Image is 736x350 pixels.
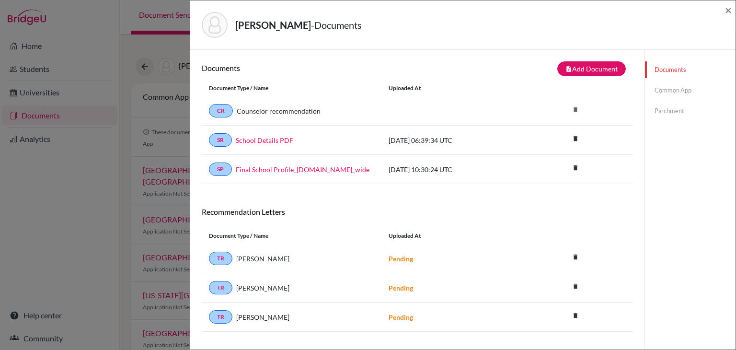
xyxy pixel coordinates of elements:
[568,310,583,323] a: delete
[389,284,413,292] strong: Pending
[645,82,736,99] a: Common App
[202,84,381,93] div: Document Type / Name
[381,135,525,145] div: [DATE] 06:39:34 UTC
[389,255,413,263] strong: Pending
[568,102,583,117] i: delete
[202,207,633,216] h6: Recommendation Letters
[202,63,417,72] h6: Documents
[389,313,413,321] strong: Pending
[236,135,293,145] a: School Details PDF
[236,254,289,264] span: [PERSON_NAME]
[236,164,369,175] a: Final School Profile_[DOMAIN_NAME]_wide
[209,281,232,294] a: TR
[565,66,572,72] i: note_add
[209,133,232,147] a: SR
[381,232,525,240] div: Uploaded at
[311,19,362,31] span: - Documents
[568,131,583,146] i: delete
[725,4,732,16] button: Close
[236,312,289,322] span: [PERSON_NAME]
[237,106,321,116] a: Counselor recommendation
[725,3,732,17] span: ×
[568,279,583,293] i: delete
[568,251,583,264] a: delete
[209,163,232,176] a: SP
[568,250,583,264] i: delete
[209,252,232,265] a: TR
[381,164,525,175] div: [DATE] 10:30:24 UTC
[235,19,311,31] strong: [PERSON_NAME]
[209,104,233,117] a: CR
[645,103,736,119] a: Parchment
[236,283,289,293] span: [PERSON_NAME]
[568,308,583,323] i: delete
[568,162,583,175] a: delete
[557,61,626,76] button: note_addAdd Document
[202,232,381,240] div: Document Type / Name
[568,161,583,175] i: delete
[568,280,583,293] a: delete
[568,133,583,146] a: delete
[645,61,736,78] a: Documents
[381,84,525,93] div: Uploaded at
[209,310,232,324] a: TR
